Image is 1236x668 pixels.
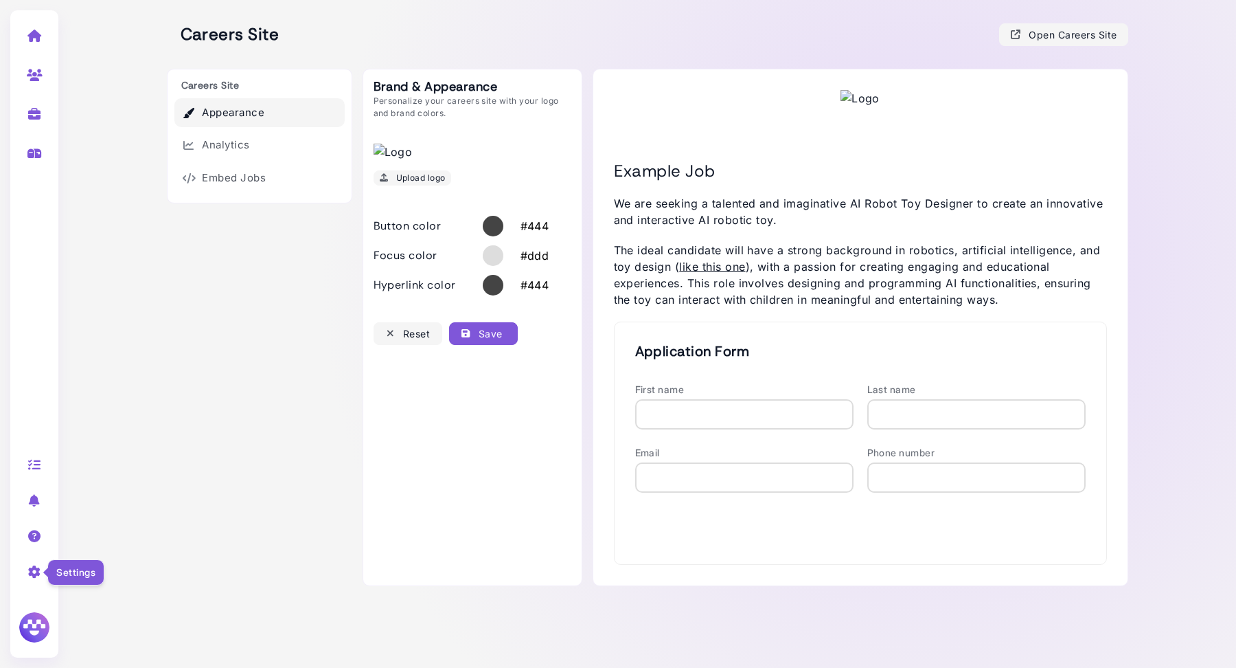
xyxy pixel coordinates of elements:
[374,278,456,291] h3: Hyperlink color
[167,25,279,45] h2: Careers Site
[374,80,571,95] h2: Brand & Appearance
[374,144,413,160] img: Logo
[379,170,446,185] div: Upload logo
[635,383,685,395] label: First name
[635,447,660,458] label: Email
[867,383,916,395] label: Last name
[374,170,451,186] button: Upload logo
[1010,27,1117,42] div: Open Careers Site
[174,80,345,91] h3: Careers Site
[17,610,51,645] img: Megan
[460,326,503,341] div: Save
[614,195,1107,228] p: We are seeking a talented and imaginative AI Robot Toy Designer to create an innovative and inter...
[614,242,1107,308] p: The ideal candidate will have a strong background in robotics, artificial intelligence, and toy d...
[840,90,880,107] img: Logo
[679,260,745,274] a: like this one
[449,322,518,345] button: Save
[999,23,1128,46] button: Open Careers Site
[174,164,345,193] a: Embed Jobs
[614,162,1107,181] h2: Example Job
[385,326,431,341] div: Reset
[374,219,442,232] h3: Button color
[374,322,442,345] button: Reset
[47,559,104,586] div: Settings
[374,95,571,120] p: Personalize your careers site with your logo and brand colors.
[374,249,437,262] h3: Focus color
[174,131,345,160] a: Analytics
[635,506,1086,544] button: Submit Application
[471,275,549,296] label: #444
[635,343,1086,359] h2: Application Form
[174,98,345,128] a: Appearance
[471,216,549,236] label: #444
[867,447,935,458] label: Phone number
[471,245,549,266] label: #ddd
